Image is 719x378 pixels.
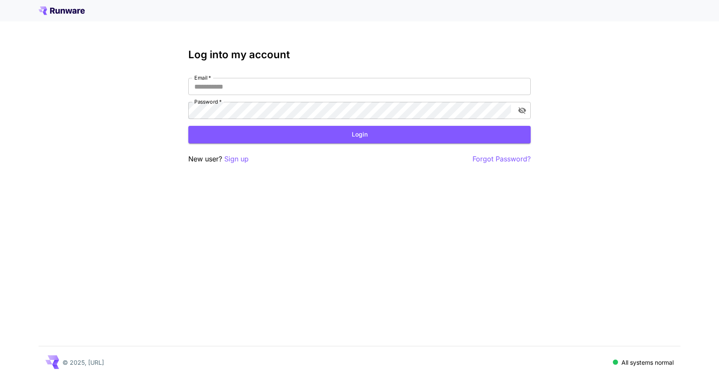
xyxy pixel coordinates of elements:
[514,103,530,118] button: toggle password visibility
[621,358,674,367] p: All systems normal
[188,49,531,61] h3: Log into my account
[62,358,104,367] p: © 2025, [URL]
[194,74,211,81] label: Email
[188,126,531,143] button: Login
[194,98,222,105] label: Password
[224,154,249,164] button: Sign up
[188,154,249,164] p: New user?
[472,154,531,164] button: Forgot Password?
